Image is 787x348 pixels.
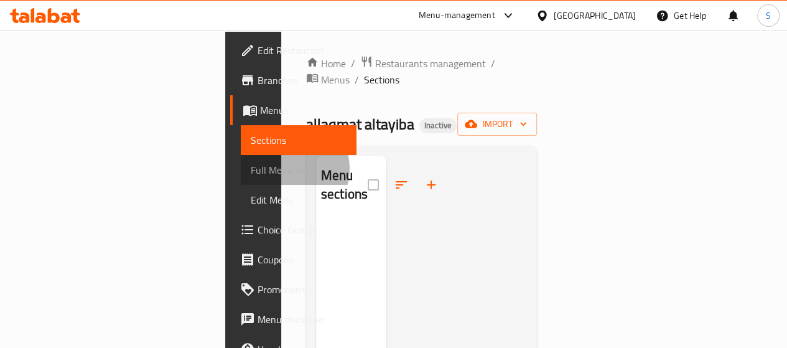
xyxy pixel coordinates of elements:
button: Add section [416,170,446,200]
a: Branches [230,65,356,95]
a: Restaurants management [360,55,486,72]
button: import [457,113,537,136]
a: Menu disclaimer [230,304,356,334]
div: Inactive [419,118,457,133]
li: / [491,56,495,71]
span: Sections [364,72,399,87]
a: Edit Menu [241,185,356,215]
div: Menu-management [419,8,495,23]
span: Restaurants management [375,56,486,71]
a: Sections [241,125,356,155]
nav: Menu sections [316,215,386,225]
nav: breadcrumb [306,55,538,88]
div: [GEOGRAPHIC_DATA] [554,9,636,22]
span: Edit Menu [251,192,347,207]
span: allaqmat altayiba [306,110,414,138]
a: Promotions [230,275,356,304]
span: S [766,9,771,22]
a: Full Menu View [241,155,356,185]
span: Promotions [258,282,347,297]
span: Inactive [419,120,457,131]
span: Sections [251,133,347,148]
a: Choice Groups [230,215,356,245]
span: Choice Groups [258,222,347,237]
span: import [467,116,527,132]
a: Coupons [230,245,356,275]
span: Menus [260,103,347,118]
span: Menu disclaimer [258,312,347,327]
a: Edit Restaurant [230,35,356,65]
span: Coupons [258,252,347,267]
span: Branches [258,73,347,88]
span: Edit Restaurant [258,43,347,58]
a: Menus [230,95,356,125]
li: / [355,72,359,87]
span: Full Menu View [251,162,347,177]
